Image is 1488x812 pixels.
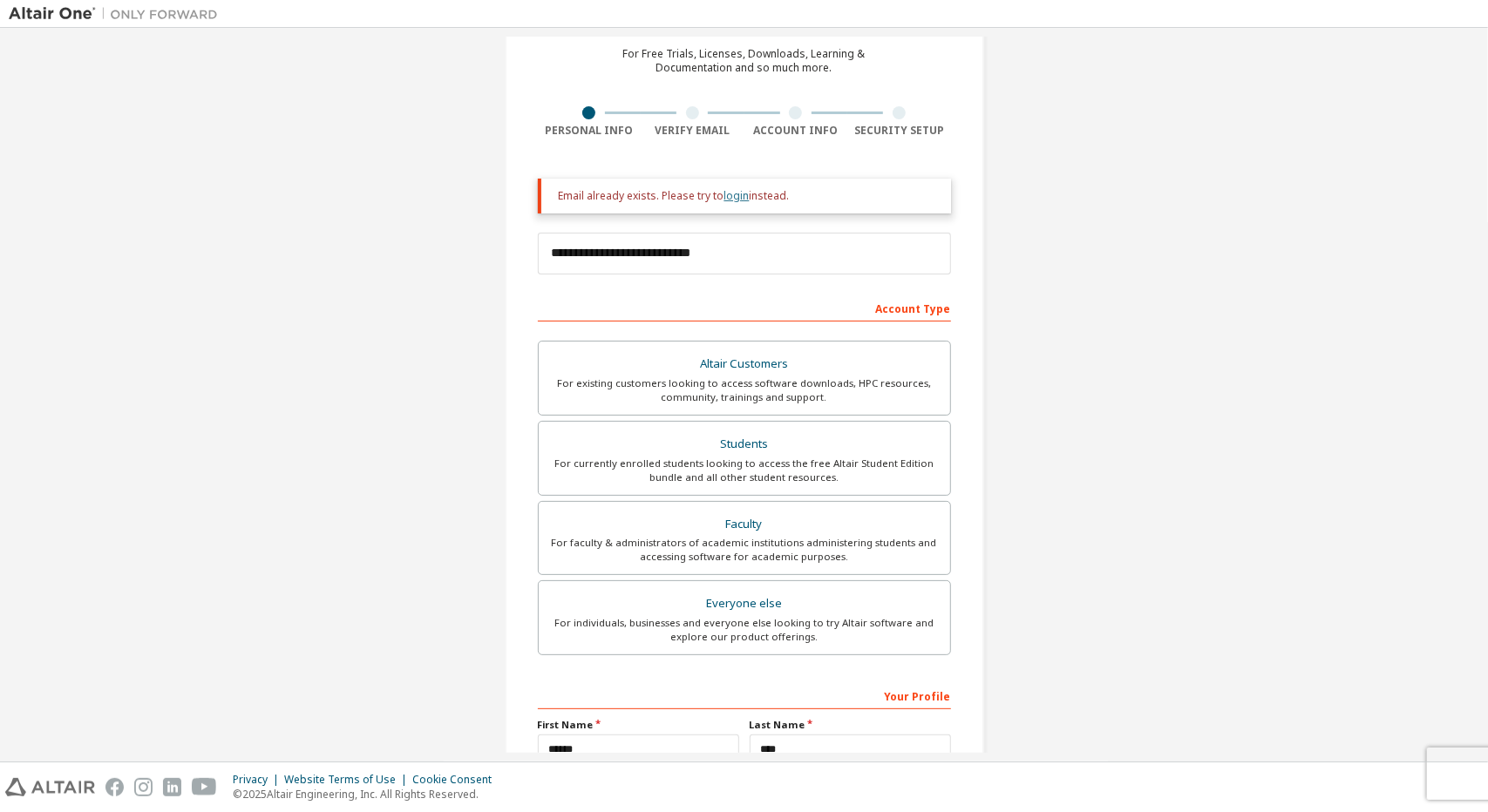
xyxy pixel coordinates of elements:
[192,778,217,796] img: youtube.svg
[549,457,940,484] div: For currently enrolled students looking to access the free Altair Student Edition bundle and all ...
[549,616,940,644] div: For individuals, businesses and everyone else looking to try Altair software and explore our prod...
[9,5,227,23] img: Altair One
[233,773,284,787] div: Privacy
[641,124,744,138] div: Verify Email
[134,778,153,796] img: instagram.svg
[538,294,951,321] div: Account Type
[559,189,937,203] div: Email already exists. Please try to instead.
[549,432,940,457] div: Students
[412,773,502,787] div: Cookie Consent
[744,124,848,138] div: Account Info
[847,124,951,138] div: Security Setup
[603,16,885,37] div: Create an Altair One Account
[549,592,940,616] div: Everyone else
[750,718,951,732] label: Last Name
[284,773,412,787] div: Website Terms of Use
[549,352,940,376] div: Altair Customers
[538,681,951,709] div: Your Profile
[5,778,95,796] img: altair_logo.svg
[538,124,642,138] div: Personal Info
[233,787,502,802] p: © 2025 Altair Engineering, Inc. All Rights Reserved.
[623,47,866,75] div: For Free Trials, Licenses, Downloads, Learning & Documentation and so much more.
[549,376,940,404] div: For existing customers looking to access software downloads, HPC resources, community, trainings ...
[549,536,940,564] div: For faculty & administrators of academic institutions administering students and accessing softwa...
[724,188,750,203] a: login
[105,778,124,796] img: facebook.svg
[538,718,739,732] label: First Name
[549,512,940,537] div: Faculty
[163,778,181,796] img: linkedin.svg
